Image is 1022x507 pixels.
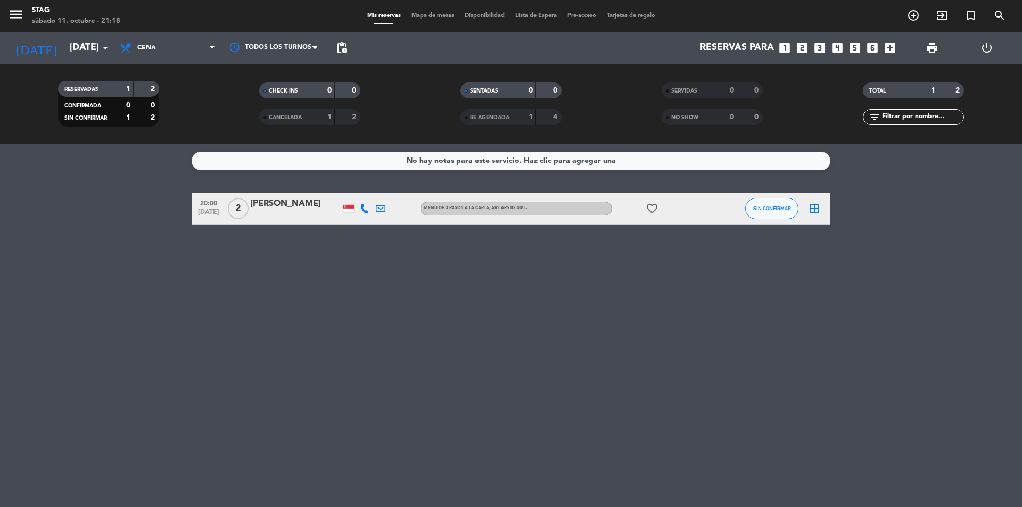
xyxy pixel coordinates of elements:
strong: 0 [730,87,734,94]
input: Filtrar por nombre... [881,111,963,123]
div: STAG [32,5,120,16]
i: add_circle_outline [907,9,920,22]
strong: 2 [352,113,358,121]
span: Mapa de mesas [406,13,459,19]
strong: 2 [955,87,962,94]
span: CONFIRMADA [64,103,101,109]
i: looks_3 [813,41,827,55]
span: Disponibilidad [459,13,510,19]
span: [DATE] [195,209,222,221]
button: menu [8,6,24,26]
span: TOTAL [869,88,886,94]
strong: 0 [730,113,734,121]
i: add_box [883,41,897,55]
i: arrow_drop_down [99,41,112,54]
span: NO SHOW [671,115,698,120]
strong: 0 [754,113,761,121]
span: Cena [137,44,156,52]
span: RESERVADAS [64,87,98,92]
div: No hay notas para este servicio. Haz clic para agregar una [407,155,616,167]
strong: 0 [553,87,559,94]
i: exit_to_app [936,9,949,22]
i: looks_4 [830,41,844,55]
span: SIN CONFIRMAR [753,205,791,211]
span: , ARS AR$ 82.000.- [489,206,527,210]
div: sábado 11. octubre - 21:18 [32,16,120,27]
strong: 0 [126,102,130,109]
i: turned_in_not [965,9,977,22]
div: [PERSON_NAME] [250,197,341,211]
span: print [926,41,938,54]
span: SIN CONFIRMAR [64,115,107,121]
span: Mis reservas [362,13,406,19]
i: filter_list [868,111,881,123]
strong: 0 [151,102,157,109]
i: power_settings_new [980,41,993,54]
span: pending_actions [335,41,348,54]
span: CANCELADA [269,115,302,120]
span: SERVIDAS [671,88,697,94]
strong: 2 [151,85,157,93]
i: [DATE] [8,36,64,60]
span: CHECK INS [269,88,298,94]
i: looks_6 [866,41,879,55]
span: 20:00 [195,196,222,209]
span: RE AGENDADA [470,115,509,120]
strong: 0 [529,87,533,94]
strong: 1 [126,85,130,93]
i: border_all [808,202,821,215]
i: looks_5 [848,41,862,55]
span: SENTADAS [470,88,498,94]
span: Tarjetas de regalo [601,13,661,19]
span: Menú de 3 pasos a la Carta [424,206,527,210]
strong: 1 [931,87,935,94]
span: Reservas para [700,43,774,53]
span: Pre-acceso [562,13,601,19]
div: LOG OUT [959,32,1014,64]
strong: 4 [553,113,559,121]
strong: 1 [327,113,332,121]
strong: 0 [327,87,332,94]
i: favorite_border [646,202,658,215]
i: search [993,9,1006,22]
span: Lista de Espera [510,13,562,19]
strong: 0 [352,87,358,94]
i: menu [8,6,24,22]
strong: 1 [529,113,533,121]
strong: 1 [126,114,130,121]
span: 2 [228,198,249,219]
i: looks_one [778,41,792,55]
strong: 2 [151,114,157,121]
i: looks_two [795,41,809,55]
strong: 0 [754,87,761,94]
button: SIN CONFIRMAR [745,198,798,219]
